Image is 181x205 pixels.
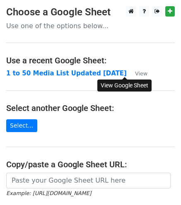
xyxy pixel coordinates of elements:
[6,173,171,188] input: Paste your Google Sheet URL here
[6,103,175,113] h4: Select another Google Sheet:
[6,6,175,18] h3: Choose a Google Sheet
[6,190,91,196] small: Example: [URL][DOMAIN_NAME]
[6,22,175,30] p: Use one of the options below...
[6,70,127,77] a: 1 to 50 Media List Updated [DATE]
[135,70,147,77] small: View
[6,159,175,169] h4: Copy/paste a Google Sheet URL:
[6,55,175,65] h4: Use a recent Google Sheet:
[97,80,152,92] div: View Google Sheet
[6,119,37,132] a: Select...
[140,165,181,205] iframe: Chat Widget
[127,70,147,77] a: View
